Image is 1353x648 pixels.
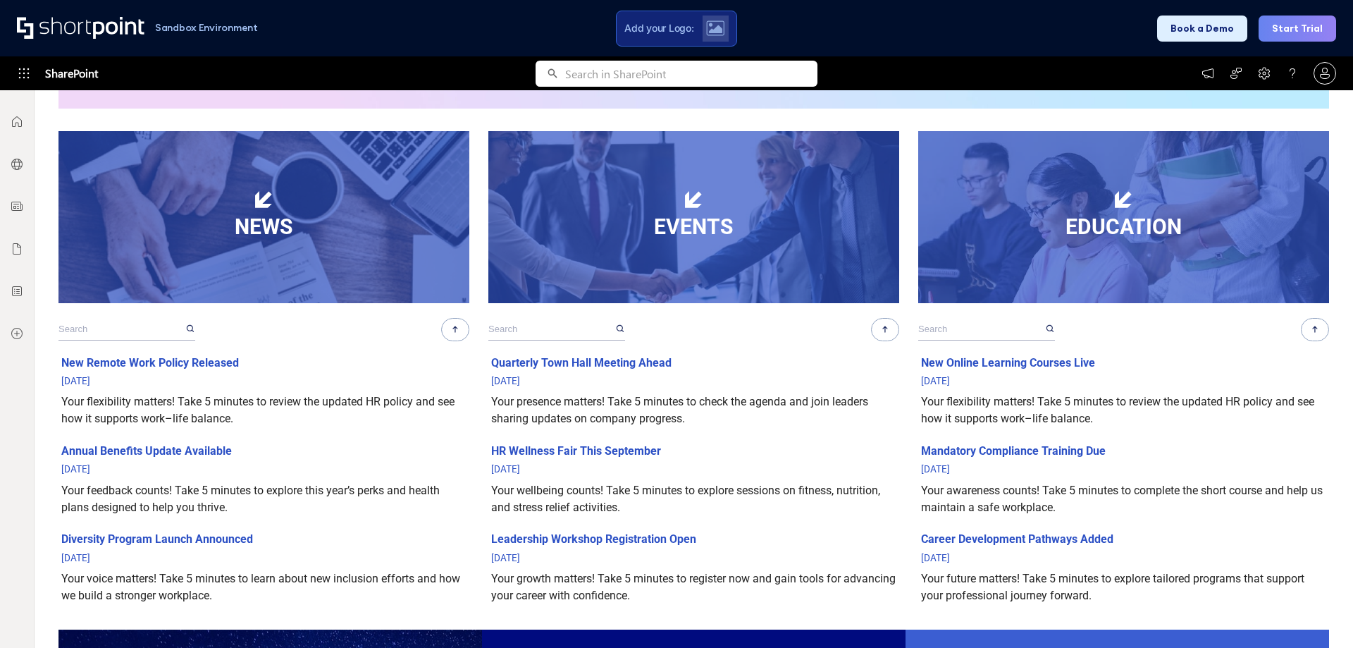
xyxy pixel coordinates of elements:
div: Annual Benefits Update Available [61,443,467,460]
button: Book a Demo [1157,16,1247,42]
div: Your flexibility matters! Take 5 minutes to review the updated HR policy and see how it supports ... [61,393,467,427]
div: Career Development Pathways Added [921,531,1326,548]
div: [DATE] [491,462,896,476]
input: Search [918,318,1044,340]
div: Leadership Workshop Registration Open [491,531,896,548]
div: Your feedback counts! Take 5 minutes to explore this year’s perks and health plans designed to he... [61,482,467,516]
div: [DATE] [61,374,467,388]
h1: Sandbox Environment [155,24,258,32]
div: New Online Learning Courses Live [921,355,1326,372]
input: Search [58,318,184,340]
div: HR Wellness Fair This September [491,443,896,460]
div: Your flexibility matters! Take 5 minutes to review the updated HR policy and see how it supports ... [921,393,1326,427]
input: Search [488,318,614,340]
div: [DATE] [61,462,467,476]
span: SharePoint [45,56,98,90]
strong: NEWS [235,214,292,239]
div: Your future matters! Take 5 minutes to explore tailored programs that support your professional j... [921,570,1326,604]
div: Mandatory Compliance Training Due [921,443,1326,460]
strong: EVENTS [654,214,733,239]
div: [DATE] [921,462,1326,476]
strong: EDUCATION [1065,214,1182,239]
div: Diversity Program Launch Announced [61,531,467,548]
div: [DATE] [921,374,1326,388]
input: Search in SharePoint [565,61,817,87]
button: Start Trial [1259,16,1336,42]
div: Your growth matters! Take 5 minutes to register now and gain tools for advancing your career with... [491,570,896,604]
div: [DATE] [921,551,1326,565]
img: Upload logo [706,20,724,36]
div: Your awareness counts! Take 5 minutes to complete the short course and help us maintain a safe wo... [921,482,1326,516]
div: [DATE] [491,374,896,388]
div: [DATE] [61,551,467,565]
div: Your voice matters! Take 5 minutes to learn about new inclusion efforts and how we build a strong... [61,570,467,604]
div: New Remote Work Policy Released [61,355,467,372]
div: Quarterly Town Hall Meeting Ahead [491,355,896,372]
iframe: Chat Widget [1283,580,1353,648]
div: Your wellbeing counts! Take 5 minutes to explore sessions on fitness, nutrition, and stress relie... [491,482,896,516]
span: Add your Logo: [624,22,693,35]
div: Your presence matters! Take 5 minutes to check the agenda and join leaders sharing updates on com... [491,393,896,427]
div: [DATE] [491,551,896,565]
